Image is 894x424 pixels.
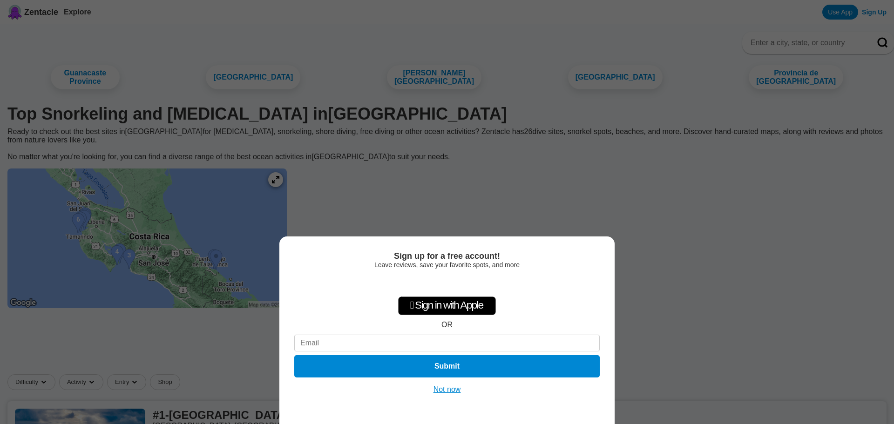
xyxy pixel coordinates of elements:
button: Submit [294,355,600,377]
input: Email [294,335,600,351]
iframe: Sign in with Google Button [400,273,494,294]
div: Leave reviews, save your favorite spots, and more [294,261,600,269]
button: Not now [431,385,464,394]
div: Sign in with Apple [398,296,496,315]
div: OR [441,321,453,329]
div: Sign up for a free account! [294,251,600,261]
